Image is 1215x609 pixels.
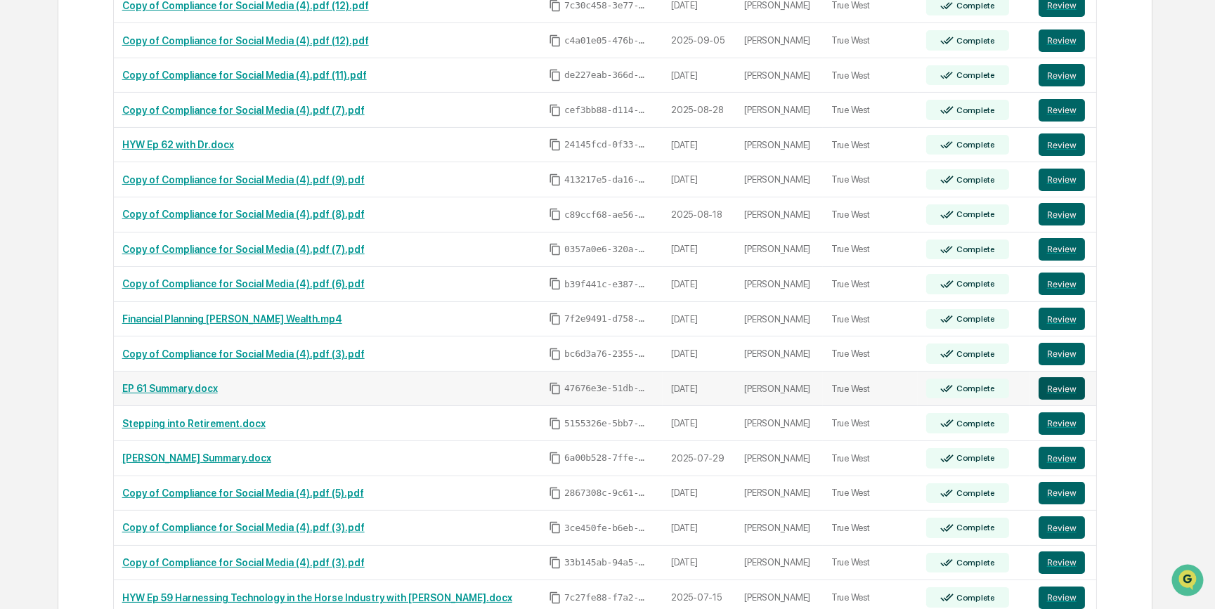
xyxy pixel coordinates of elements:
td: [DATE] [663,233,736,268]
td: [DATE] [663,476,736,511]
span: Copy Id [549,591,561,604]
td: [DATE] [663,372,736,407]
span: Preclearance [28,177,91,191]
td: True West [823,23,918,58]
div: Complete [954,1,995,11]
td: True West [823,372,918,407]
a: Stepping into Retirement.docx [122,418,266,429]
td: 2025-08-28 [663,93,736,128]
button: Review [1039,516,1085,539]
a: Copy of Compliance for Social Media (4).pdf (7).pdf [122,105,365,116]
div: Complete [954,593,995,603]
a: 🔎Data Lookup [8,198,94,223]
a: EP 61 Summary.docx [122,383,218,394]
button: Review [1039,587,1085,609]
button: Review [1039,30,1085,52]
span: c4a01e05-476b-4f0c-80c4-8756a442b2b1 [564,35,649,46]
span: Copy Id [549,173,561,186]
button: Review [1039,273,1085,295]
a: Review [1039,482,1088,504]
p: How can we help? [14,30,256,52]
a: Copy of Compliance for Social Media (4).pdf (3).pdf [122,348,365,360]
img: 1746055101610-c473b297-6a78-478c-a979-82029cc54cd1 [14,107,39,133]
span: de227eab-366d-4c11-8110-34ff3cbf3d55 [564,70,649,81]
div: Complete [954,349,995,359]
iframe: Open customer support [1170,563,1208,601]
a: Copy of Compliance for Social Media (4).pdf (5).pdf [122,487,364,499]
a: Copy of Compliance for Social Media (4).pdf (6).pdf [122,278,365,289]
div: Complete [954,36,995,46]
span: Copy Id [549,277,561,290]
button: Review [1039,64,1085,86]
td: [PERSON_NAME] [736,302,823,337]
td: True West [823,93,918,128]
td: [PERSON_NAME] [736,441,823,476]
a: Review [1039,169,1088,191]
div: Start new chat [48,107,230,122]
a: Review [1039,412,1088,435]
td: [DATE] [663,546,736,581]
a: Financial Planning [PERSON_NAME] Wealth.mp4 [122,313,342,325]
td: True West [823,128,918,163]
a: Review [1039,447,1088,469]
button: Review [1039,343,1085,365]
a: Review [1039,308,1088,330]
a: Copy of Compliance for Social Media (4).pdf (8).pdf [122,209,365,220]
span: Copy Id [549,556,561,569]
td: [PERSON_NAME] [736,233,823,268]
td: [PERSON_NAME] [736,23,823,58]
td: [PERSON_NAME] [736,162,823,197]
span: 33b145ab-94a5-40fc-85b4-9390a1ba0f59 [564,557,649,568]
a: Review [1039,343,1088,365]
span: Copy Id [549,452,561,464]
span: 47676e3e-51db-4dbd-862a-61c95a468106 [564,383,649,394]
a: Copy of Compliance for Social Media (4).pdf (3).pdf [122,522,365,533]
a: Copy of Compliance for Social Media (4).pdf (11).pdf [122,70,367,81]
button: Review [1039,412,1085,435]
span: 7f2e9491-d758-45c0-808c-b2b57e2cc082 [564,313,649,325]
td: 2025-09-05 [663,23,736,58]
a: Copy of Compliance for Social Media (4).pdf (9).pdf [122,174,365,185]
span: 3ce450fe-b6eb-41a6-83fa-6cc030edff93 [564,523,649,534]
span: Copy Id [549,69,561,81]
a: Review [1039,99,1088,122]
button: Start new chat [239,112,256,129]
td: [DATE] [663,128,736,163]
button: Review [1039,99,1085,122]
td: [DATE] [663,302,736,337]
a: Review [1039,273,1088,295]
td: [PERSON_NAME] [736,58,823,93]
td: [PERSON_NAME] [736,372,823,407]
div: Complete [954,453,995,463]
span: 7c27fe88-f7a2-48cf-a227-1e00f7bfcfe8 [564,592,649,603]
td: True West [823,336,918,372]
div: 🖐️ [14,178,25,190]
a: Powered byPylon [99,237,170,249]
td: [PERSON_NAME] [736,476,823,511]
a: HYW Ep 62 with Dr.docx [122,139,234,150]
button: Review [1039,482,1085,504]
a: Copy of Compliance for Social Media (4).pdf (7).pdf [122,244,365,255]
button: Review [1039,203,1085,225]
span: Copy Id [549,34,561,47]
span: 5155326e-5bb7-40a5-8822-8615ea3c13f7 [564,418,649,429]
span: 6a00b528-7ffe-4efd-a29e-96d346c02537 [564,452,649,464]
a: Review [1039,516,1088,539]
span: 413217e5-da16-4f7a-ad0f-4b7d07439d05 [564,174,649,185]
td: True West [823,162,918,197]
span: Pylon [140,238,170,249]
a: Copy of Compliance for Social Media (4).pdf (3).pdf [122,557,365,568]
td: [DATE] [663,267,736,302]
a: Review [1039,551,1088,574]
span: Copy Id [549,417,561,430]
td: 2025-08-18 [663,197,736,233]
a: 🗄️Attestations [96,171,180,197]
td: True West [823,546,918,581]
span: Attestations [116,177,174,191]
a: Review [1039,238,1088,261]
td: [PERSON_NAME] [736,546,823,581]
a: 🖐️Preclearance [8,171,96,197]
span: Copy Id [549,521,561,534]
span: b39f441c-e387-4bfa-b66e-376aea01858a [564,279,649,290]
td: True West [823,197,918,233]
